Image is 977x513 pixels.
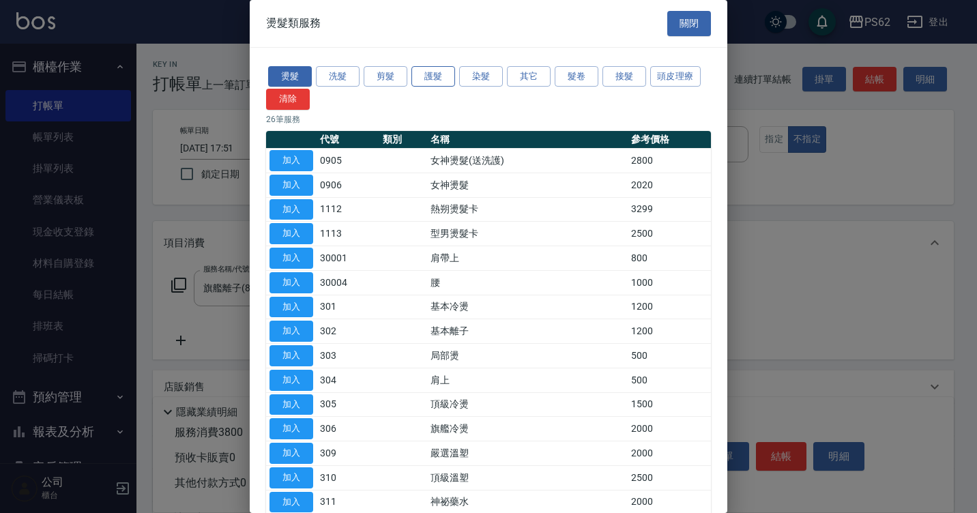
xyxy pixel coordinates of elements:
[411,66,455,87] button: 護髮
[628,270,711,295] td: 1000
[317,246,379,271] td: 30001
[317,149,379,173] td: 0905
[427,368,628,392] td: 肩上
[317,392,379,417] td: 305
[266,89,310,110] button: 清除
[266,16,321,30] span: 燙髮類服務
[628,319,711,344] td: 1200
[628,222,711,246] td: 2500
[628,441,711,466] td: 2000
[269,150,313,171] button: 加入
[628,197,711,222] td: 3299
[269,297,313,318] button: 加入
[379,131,427,149] th: 類別
[427,465,628,490] td: 頂級溫塑
[269,492,313,513] button: 加入
[317,131,379,149] th: 代號
[269,199,313,220] button: 加入
[269,321,313,342] button: 加入
[427,344,628,368] td: 局部燙
[269,467,313,488] button: 加入
[427,417,628,441] td: 旗艦冷燙
[268,66,312,87] button: 燙髮
[317,465,379,490] td: 310
[317,295,379,319] td: 301
[317,197,379,222] td: 1112
[269,418,313,439] button: 加入
[628,246,711,271] td: 800
[317,222,379,246] td: 1113
[317,344,379,368] td: 303
[269,248,313,269] button: 加入
[628,149,711,173] td: 2800
[427,295,628,319] td: 基本冷燙
[269,394,313,415] button: 加入
[269,345,313,366] button: 加入
[650,66,701,87] button: 頭皮理療
[427,246,628,271] td: 肩帶上
[628,131,711,149] th: 參考價格
[317,417,379,441] td: 306
[628,344,711,368] td: 500
[266,113,711,126] p: 26 筆服務
[628,295,711,319] td: 1200
[427,392,628,417] td: 頂級冷燙
[269,223,313,244] button: 加入
[317,319,379,344] td: 302
[628,368,711,392] td: 500
[427,270,628,295] td: 腰
[269,370,313,391] button: 加入
[667,11,711,36] button: 關閉
[317,173,379,197] td: 0906
[507,66,551,87] button: 其它
[317,368,379,392] td: 304
[628,392,711,417] td: 1500
[427,149,628,173] td: 女神燙髮(送洗護)
[628,417,711,441] td: 2000
[459,66,503,87] button: 染髮
[427,173,628,197] td: 女神燙髮
[602,66,646,87] button: 接髮
[316,66,360,87] button: 洗髮
[555,66,598,87] button: 髮卷
[628,465,711,490] td: 2500
[427,222,628,246] td: 型男燙髮卡
[427,319,628,344] td: 基本離子
[628,173,711,197] td: 2020
[269,175,313,196] button: 加入
[364,66,407,87] button: 剪髮
[269,443,313,464] button: 加入
[427,131,628,149] th: 名稱
[427,197,628,222] td: 熱朔燙髮卡
[317,441,379,466] td: 309
[427,441,628,466] td: 嚴選溫塑
[317,270,379,295] td: 30004
[269,272,313,293] button: 加入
